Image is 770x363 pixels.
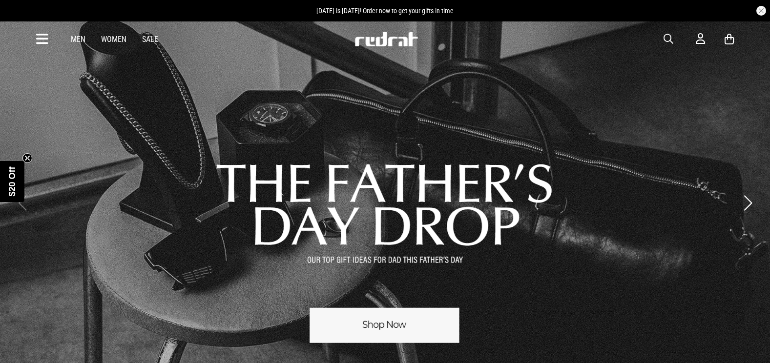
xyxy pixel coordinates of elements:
[22,153,32,163] button: Close teaser
[741,192,754,214] button: Next slide
[7,166,17,196] span: $20 Off
[71,35,85,44] a: Men
[354,32,418,46] img: Redrat logo
[16,192,29,214] button: Previous slide
[142,35,158,44] a: Sale
[101,35,126,44] a: Women
[316,7,454,15] span: [DATE] is [DATE]! Order now to get your gifts in time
